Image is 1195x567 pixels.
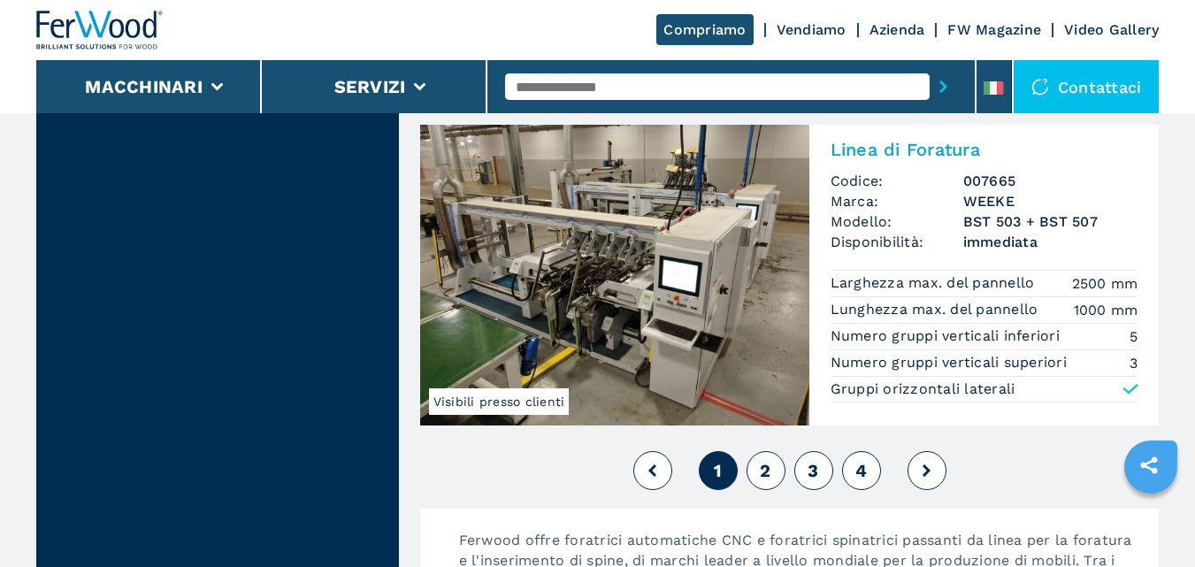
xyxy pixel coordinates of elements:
[963,232,1138,252] span: immediata
[831,211,963,232] span: Modello:
[831,353,1072,372] p: Numero gruppi verticali superiori
[420,125,1160,425] a: Linea di Foratura WEEKE BST 503 + BST 507Visibili presso clientiLinea di ForaturaCodice:007665Mar...
[1130,353,1138,373] em: 3
[963,191,1138,211] h3: WEEKE
[699,451,738,490] button: 1
[334,76,406,97] button: Servizi
[831,379,1015,399] p: Gruppi orizzontali laterali
[831,171,963,191] span: Codice:
[1120,487,1182,554] iframe: Chat
[36,11,164,50] img: Ferwood
[777,21,846,38] a: Vendiamo
[947,21,1041,38] a: FW Magazine
[1072,273,1138,294] em: 2500 mm
[714,460,722,481] span: 1
[1127,443,1171,487] a: sharethis
[1031,78,1049,96] img: Contattaci
[831,326,1065,346] p: Numero gruppi verticali inferiori
[760,460,770,481] span: 2
[855,460,867,481] span: 4
[869,21,925,38] a: Azienda
[656,14,753,45] a: Compriamo
[842,451,881,490] button: 4
[420,125,809,425] img: Linea di Foratura WEEKE BST 503 + BST 507
[930,66,957,107] button: submit-button
[831,191,963,211] span: Marca:
[808,460,818,481] span: 3
[831,273,1039,293] p: Larghezza max. del pannello
[747,451,785,490] button: 2
[831,232,963,252] span: Disponibilità:
[429,388,570,415] span: Visibili presso clienti
[1074,300,1138,320] em: 1000 mm
[963,171,1138,191] h3: 007665
[85,76,203,97] button: Macchinari
[831,300,1043,319] p: Lunghezza max. del pannello
[1130,326,1138,347] em: 5
[794,451,833,490] button: 3
[963,211,1138,232] h3: BST 503 + BST 507
[1014,60,1160,113] div: Contattaci
[831,139,1138,160] h2: Linea di Foratura
[1064,21,1159,38] a: Video Gallery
